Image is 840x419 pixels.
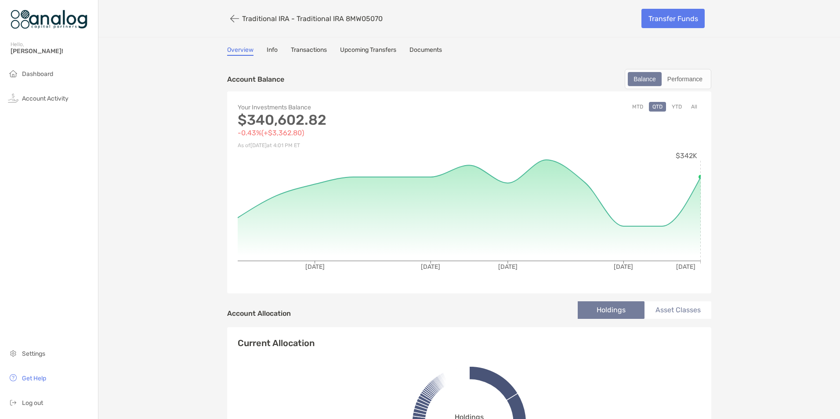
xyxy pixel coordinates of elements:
img: household icon [8,68,18,79]
span: Dashboard [22,70,53,78]
div: segmented control [625,69,711,89]
li: Asset Classes [644,301,711,319]
tspan: [DATE] [614,263,633,271]
span: Settings [22,350,45,358]
h4: Current Allocation [238,338,315,348]
span: Account Activity [22,95,69,102]
div: Performance [663,73,707,85]
img: Zoe Logo [11,4,87,35]
button: YTD [668,102,685,112]
tspan: $342K [676,152,697,160]
a: Upcoming Transfers [340,46,396,56]
a: Overview [227,46,253,56]
p: -0.43% ( +$3,362.80 ) [238,127,469,138]
tspan: [DATE] [498,263,518,271]
p: Account Balance [227,74,284,85]
img: activity icon [8,93,18,103]
p: Traditional IRA - Traditional IRA 8MW05070 [242,14,383,23]
a: Info [267,46,278,56]
tspan: [DATE] [676,263,695,271]
p: $340,602.82 [238,115,469,126]
img: get-help icon [8,372,18,383]
span: [PERSON_NAME]! [11,47,93,55]
div: Balance [629,73,661,85]
a: Transactions [291,46,327,56]
a: Documents [409,46,442,56]
tspan: [DATE] [421,263,440,271]
p: As of [DATE] at 4:01 PM ET [238,140,469,151]
img: logout icon [8,397,18,408]
a: Transfer Funds [641,9,705,28]
button: QTD [649,102,666,112]
span: Log out [22,399,43,407]
tspan: [DATE] [305,263,325,271]
h4: Account Allocation [227,309,291,318]
button: MTD [629,102,647,112]
img: settings icon [8,348,18,358]
li: Holdings [578,301,644,319]
button: All [688,102,701,112]
span: Get Help [22,375,46,382]
p: Your Investments Balance [238,102,469,113]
